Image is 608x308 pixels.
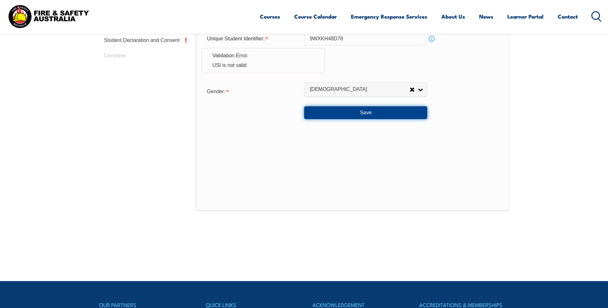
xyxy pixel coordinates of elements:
[207,89,225,94] span: Gender:
[507,8,544,25] a: Learner Portal
[310,86,410,93] span: [DEMOGRAPHIC_DATA]
[479,8,493,25] a: News
[294,8,337,25] a: Course Calendar
[304,106,427,119] button: Save
[427,34,436,43] a: Info
[99,33,193,48] a: Student Declaration and Consent
[304,32,427,45] input: 10 Characters no 1, 0, O or I
[351,8,427,25] a: Emergency Response Services
[202,48,325,73] div: Validation Error. USI is not valid
[202,33,304,45] div: Unique Student Identifier is required.
[441,8,465,25] a: About Us
[202,85,304,97] div: Gender is required.
[558,8,578,25] a: Contact
[260,8,280,25] a: Courses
